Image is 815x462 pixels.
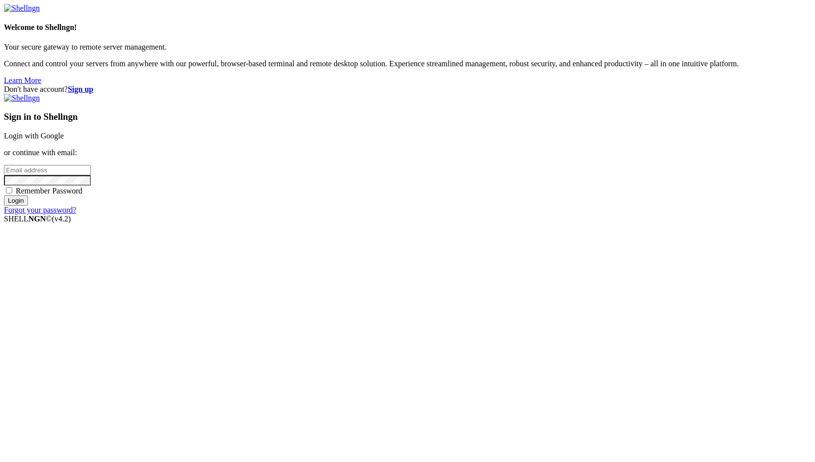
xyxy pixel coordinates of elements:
[4,195,28,206] input: Login
[4,76,41,84] a: Learn More
[4,215,71,223] span: SHELL ©
[4,94,40,103] img: Shellngn
[4,43,811,52] p: Your secure gateway to remote server management.
[4,23,811,32] h4: Welcome to Shellngn!
[4,85,811,94] div: Don't have account?
[4,165,91,175] input: Email address
[6,187,12,193] input: Remember Password
[28,215,46,223] b: NGN
[52,215,71,223] span: 4.2.0
[4,59,811,68] p: Connect and control your servers from anywhere with our powerful, browser-based terminal and remo...
[68,85,93,93] a: Sign up
[16,187,83,195] span: Remember Password
[4,206,76,214] a: Forgot your password?
[4,148,811,157] p: or continue with email:
[4,132,64,140] a: Login with Google
[4,111,811,122] h3: Sign in to Shellngn
[4,4,40,13] img: Shellngn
